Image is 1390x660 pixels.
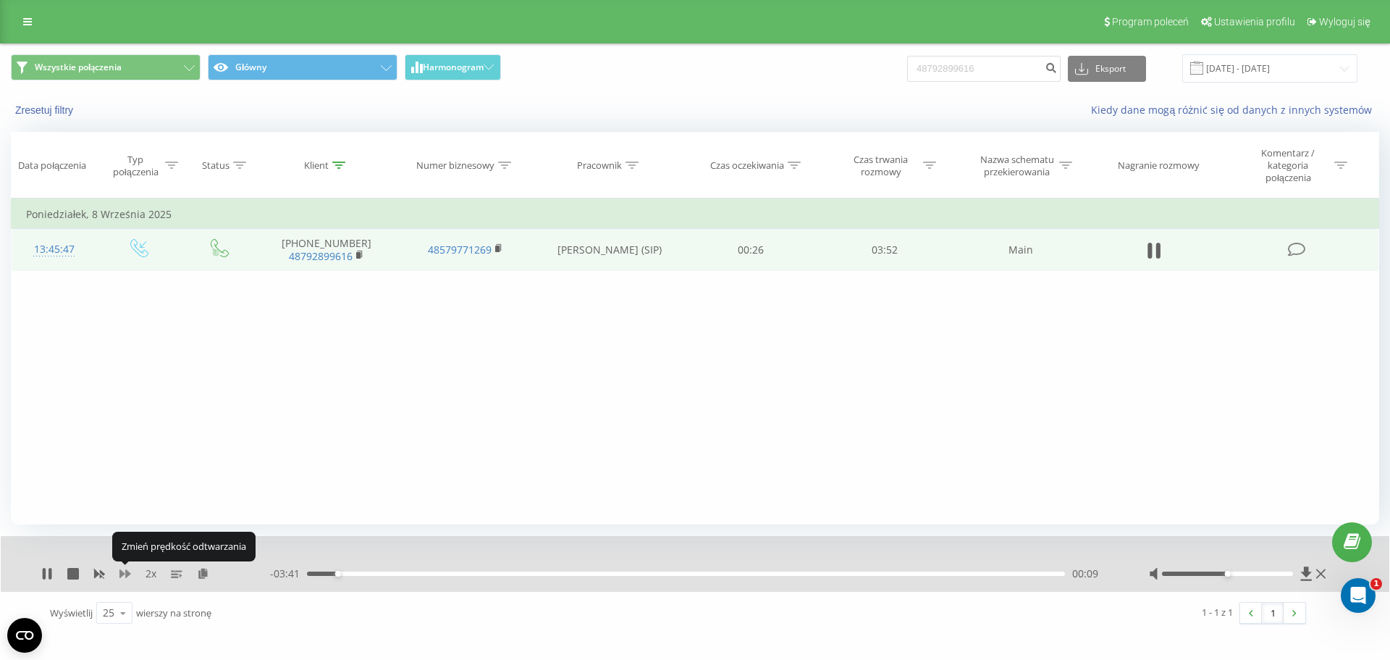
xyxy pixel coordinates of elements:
[11,54,201,80] button: Wszystkie połączenia
[416,159,494,172] div: Numer biznesowy
[817,229,951,271] td: 03:52
[907,56,1061,82] input: Wyszukiwanie według numeru
[710,159,784,172] div: Czas oczekiwania
[1068,56,1146,82] button: Eksport
[1202,605,1233,619] div: 1 - 1 z 1
[270,567,307,581] span: - 03:41
[423,62,484,72] span: Harmonogram
[951,229,1090,271] td: Main
[1370,578,1382,590] span: 1
[18,159,86,172] div: Data połączenia
[7,618,42,653] button: Open CMP widget
[202,159,229,172] div: Status
[684,229,817,271] td: 00:26
[1072,567,1098,581] span: 00:09
[842,154,919,178] div: Czas trwania rozmowy
[534,229,684,271] td: [PERSON_NAME] (SIP)
[1246,147,1331,184] div: Komentarz / kategoria połączenia
[103,606,114,620] div: 25
[109,154,161,178] div: Typ połączenia
[1262,603,1284,623] a: 1
[1091,103,1379,117] a: Kiedy dane mogą różnić się od danych z innych systemów
[1118,159,1200,172] div: Nagranie rozmowy
[11,104,80,117] button: Zresetuj filtry
[1319,16,1370,28] span: Wyloguj się
[50,606,93,619] span: Wyświetlij
[136,606,211,619] span: wierszy na stronę
[577,159,622,172] div: Pracownik
[304,159,329,172] div: Klient
[335,571,341,577] div: Accessibility label
[405,54,501,80] button: Harmonogram
[257,229,396,271] td: [PHONE_NUMBER]
[1214,16,1295,28] span: Ustawienia profilu
[208,54,397,80] button: Główny
[978,154,1056,178] div: Nazwa schematu przekierowania
[1112,16,1189,28] span: Program poleceń
[26,235,83,264] div: 13:45:47
[428,243,492,256] a: 48579771269
[1341,578,1376,613] iframe: Intercom live chat
[112,532,256,561] div: Zmień prędkość odtwarzania
[35,62,122,73] span: Wszystkie połączenia
[12,200,1379,229] td: Poniedziałek, 8 Września 2025
[1224,571,1230,577] div: Accessibility label
[289,249,353,263] a: 48792899616
[146,567,156,581] span: 2 x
